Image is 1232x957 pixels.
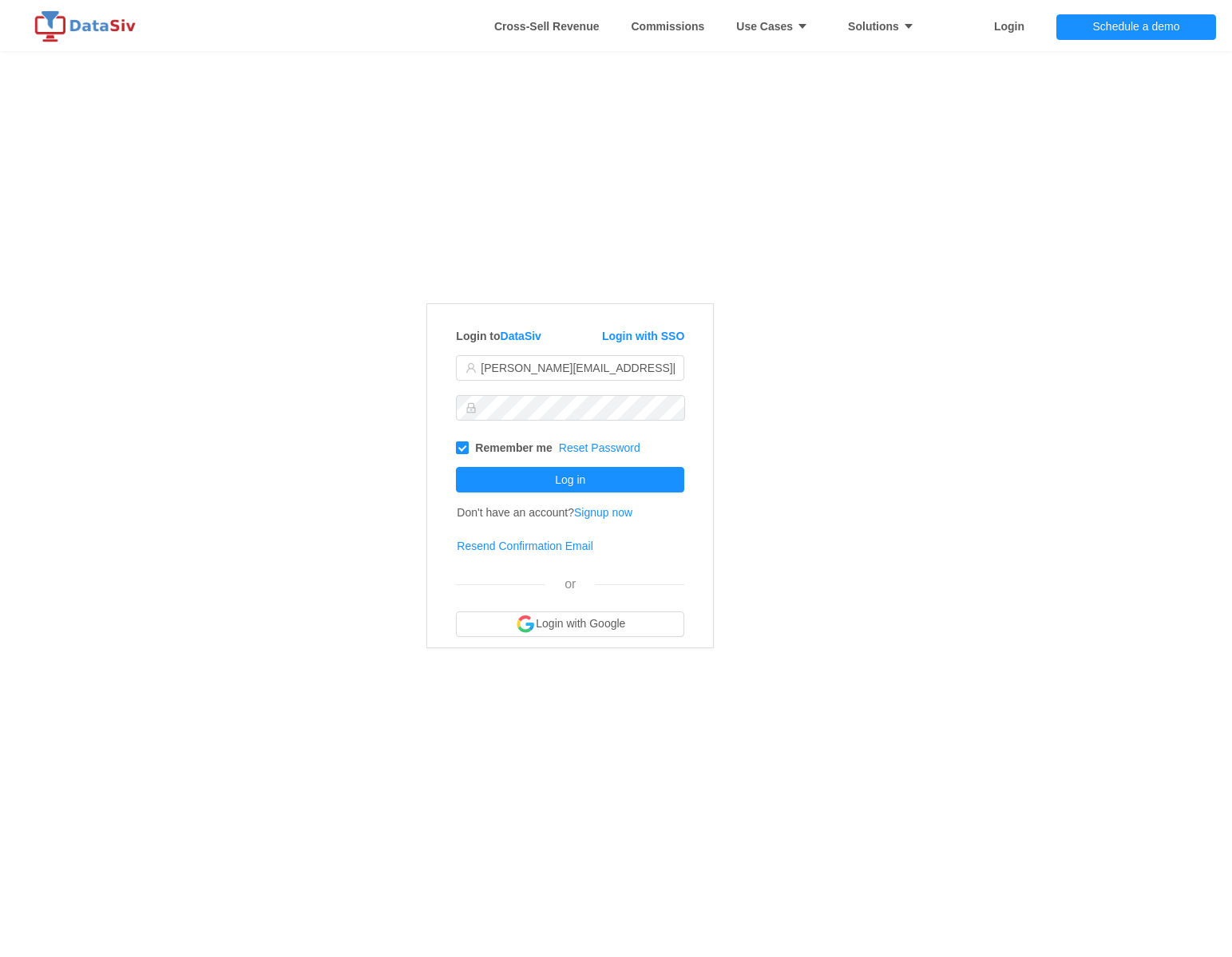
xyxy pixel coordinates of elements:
i: icon: user [465,362,477,374]
strong: Login to [456,330,541,342]
a: Reset Password [559,441,640,454]
a: Signup now [574,506,632,519]
i: icon: lock [465,402,477,413]
button: Schedule a demo [1056,14,1216,40]
strong: Remember me [475,441,553,454]
a: Resend Confirmation Email [457,540,592,552]
a: Commissions [631,2,704,50]
span: or [565,577,576,591]
input: Email [456,355,684,381]
a: Whitespace [494,2,600,50]
a: Login with SSO [602,330,684,342]
strong: Use Cases [736,20,816,33]
button: Login with Google [456,611,684,637]
i: icon: caret-down [899,21,914,32]
a: DataSiv [501,330,541,342]
i: icon: caret-down [793,21,808,32]
img: logo [32,10,144,42]
a: Login [994,2,1024,50]
button: Log in [456,467,684,492]
td: Don't have an account? [456,496,633,529]
strong: Solutions [848,20,922,33]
